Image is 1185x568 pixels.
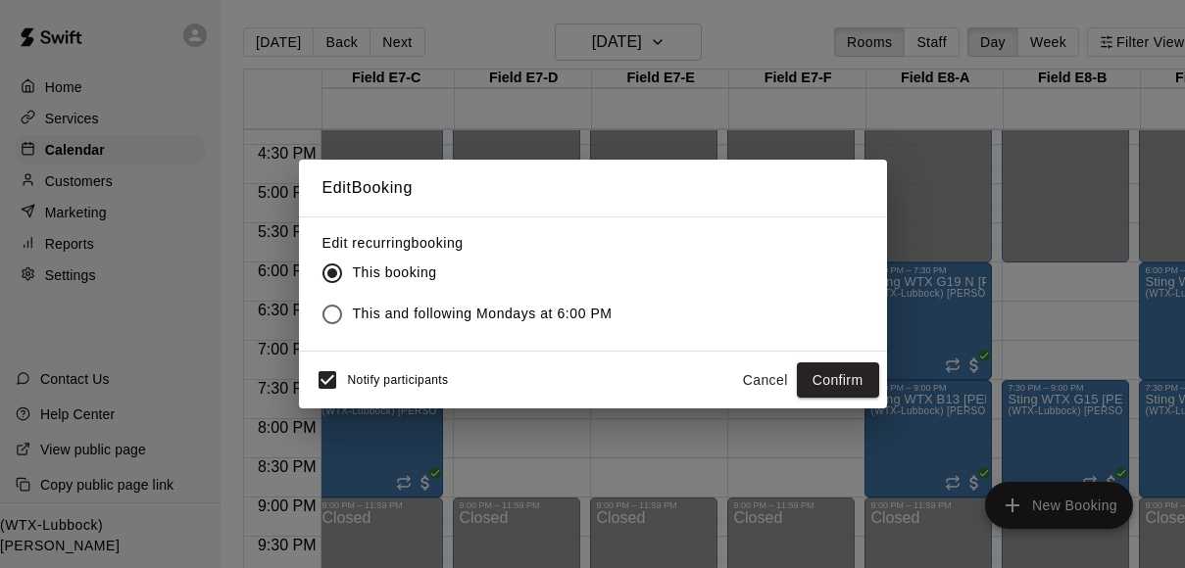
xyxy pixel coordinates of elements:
span: This booking [353,262,437,283]
button: Cancel [734,362,797,399]
span: Notify participants [348,373,449,387]
h2: Edit Booking [299,160,887,216]
span: This and following Mondays at 6:00 PM [353,304,613,324]
button: Confirm [797,362,879,399]
label: Edit recurring booking [322,233,628,253]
